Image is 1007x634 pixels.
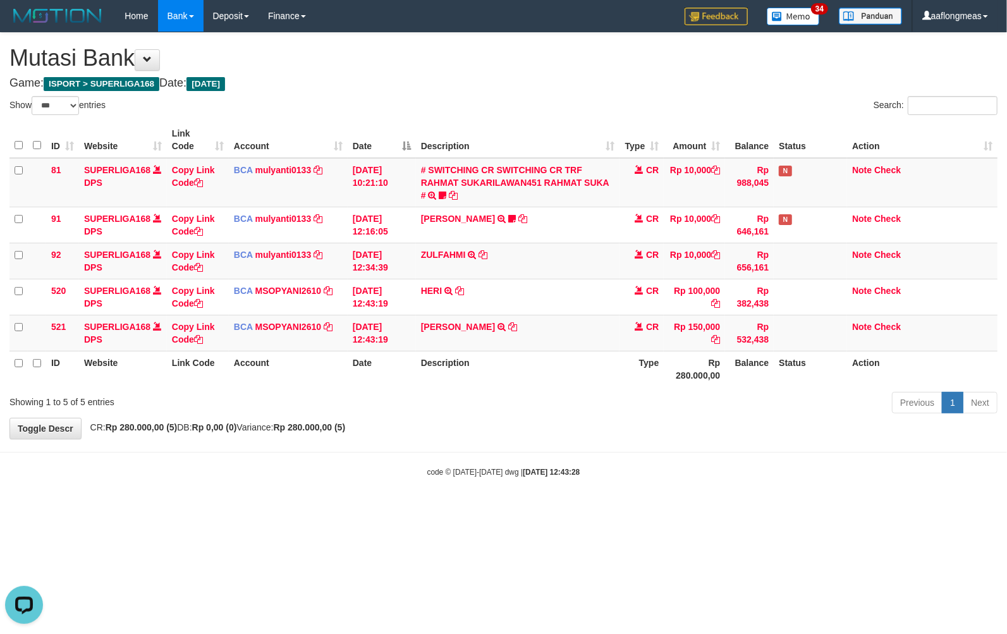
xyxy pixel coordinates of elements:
[449,190,458,200] a: Copy # SWITCHING CR SWITCHING CR TRF RAHMAT SUKARILAWAN451 RAHMAT SUKA # to clipboard
[324,322,333,332] a: Copy MSOPYANI2610 to clipboard
[172,322,215,344] a: Copy Link Code
[234,250,253,260] span: BCA
[186,77,225,91] span: [DATE]
[84,322,150,332] a: SUPERLIGA168
[229,122,348,158] th: Account: activate to sort column ascending
[725,207,774,243] td: Rp 646,161
[255,286,322,296] a: MSOPYANI2610
[234,165,253,175] span: BCA
[523,468,580,477] strong: [DATE] 12:43:28
[852,165,872,175] a: Note
[874,286,901,296] a: Check
[348,279,416,315] td: [DATE] 12:43:19
[106,422,178,432] strong: Rp 280.000,00 (5)
[274,422,346,432] strong: Rp 280.000,00 (5)
[664,351,725,387] th: Rp 280.000,00
[874,250,901,260] a: Check
[84,250,150,260] a: SUPERLIGA168
[646,250,659,260] span: CR
[874,165,901,175] a: Check
[685,8,748,25] img: Feedback.jpg
[508,322,517,332] a: Copy SITI INDAH RAHMAWA to clipboard
[172,286,215,308] a: Copy Link Code
[711,250,720,260] a: Copy Rp 10,000 to clipboard
[619,351,664,387] th: Type
[711,214,720,224] a: Copy Rp 10,000 to clipboard
[839,8,902,25] img: panduan.png
[421,286,442,296] a: HERI
[84,422,346,432] span: CR: DB: Variance:
[847,122,998,158] th: Action: activate to sort column ascending
[51,165,61,175] span: 81
[811,3,828,15] span: 34
[79,158,167,207] td: DPS
[314,214,322,224] a: Copy mulyanti0133 to clipboard
[455,286,464,296] a: Copy HERI to clipboard
[172,214,215,236] a: Copy Link Code
[725,315,774,351] td: Rp 532,438
[234,214,253,224] span: BCA
[646,322,659,332] span: CR
[51,250,61,260] span: 92
[46,351,79,387] th: ID
[234,322,253,332] span: BCA
[192,422,237,432] strong: Rp 0,00 (0)
[51,214,61,224] span: 91
[348,207,416,243] td: [DATE] 12:16:05
[416,122,620,158] th: Description: activate to sort column ascending
[167,122,229,158] th: Link Code: activate to sort column ascending
[852,214,872,224] a: Note
[646,165,659,175] span: CR
[711,334,720,344] a: Copy Rp 150,000 to clipboard
[9,77,998,90] h4: Game: Date:
[324,286,333,296] a: Copy MSOPYANI2610 to clipboard
[664,315,725,351] td: Rp 150,000
[421,250,466,260] a: ZULFAHMI
[646,286,659,296] span: CR
[84,286,150,296] a: SUPERLIGA168
[725,122,774,158] th: Balance
[5,5,43,43] button: Open LiveChat chat widget
[167,351,229,387] th: Link Code
[348,158,416,207] td: [DATE] 10:21:10
[79,207,167,243] td: DPS
[908,96,998,115] input: Search:
[664,122,725,158] th: Amount: activate to sort column ascending
[44,77,159,91] span: ISPORT > SUPERLIGA168
[9,96,106,115] label: Show entries
[79,243,167,279] td: DPS
[314,165,322,175] a: Copy mulyanti0133 to clipboard
[234,286,253,296] span: BCA
[46,122,79,158] th: ID: activate to sort column ascending
[229,351,348,387] th: Account
[79,315,167,351] td: DPS
[416,351,620,387] th: Description
[9,391,410,408] div: Showing 1 to 5 of 5 entries
[774,351,847,387] th: Status
[852,286,872,296] a: Note
[421,214,495,224] a: [PERSON_NAME]
[255,165,312,175] a: mulyanti0133
[51,322,66,332] span: 521
[664,207,725,243] td: Rp 10,000
[725,279,774,315] td: Rp 382,438
[664,158,725,207] td: Rp 10,000
[255,250,312,260] a: mulyanti0133
[348,122,416,158] th: Date: activate to sort column descending
[779,166,791,176] span: Has Note
[774,122,847,158] th: Status
[79,279,167,315] td: DPS
[9,46,998,71] h1: Mutasi Bank
[79,122,167,158] th: Website: activate to sort column ascending
[84,214,150,224] a: SUPERLIGA168
[779,214,791,225] span: Has Note
[348,315,416,351] td: [DATE] 12:43:19
[314,250,322,260] a: Copy mulyanti0133 to clipboard
[725,243,774,279] td: Rp 656,161
[518,214,527,224] a: Copy RIYO RAHMAN to clipboard
[725,158,774,207] td: Rp 988,045
[479,250,487,260] a: Copy ZULFAHMI to clipboard
[9,6,106,25] img: MOTION_logo.png
[711,298,720,308] a: Copy Rp 100,000 to clipboard
[874,322,901,332] a: Check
